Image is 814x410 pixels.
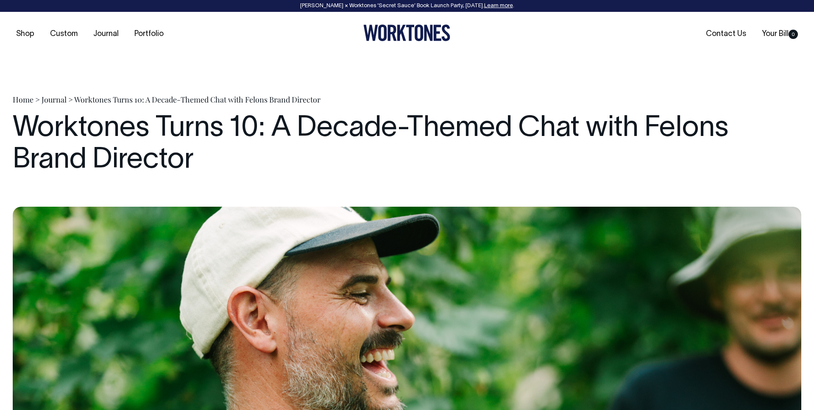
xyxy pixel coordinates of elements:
a: Journal [90,27,122,41]
a: Home [13,94,33,105]
span: Worktones Turns 10: A Decade-Themed Chat with Felons Brand Director [74,94,321,105]
div: [PERSON_NAME] × Worktones ‘Secret Sauce’ Book Launch Party, [DATE]. . [8,3,806,9]
a: Portfolio [131,27,167,41]
a: Contact Us [702,27,750,41]
a: Custom [47,27,81,41]
a: Learn more [484,3,513,8]
h1: Worktones Turns 10: A Decade-Themed Chat with Felons Brand Director [13,113,801,177]
span: 0 [789,30,798,39]
span: > [68,94,73,105]
a: Shop [13,27,38,41]
a: Journal [42,94,67,105]
a: Your Bill0 [758,27,801,41]
span: > [35,94,40,105]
